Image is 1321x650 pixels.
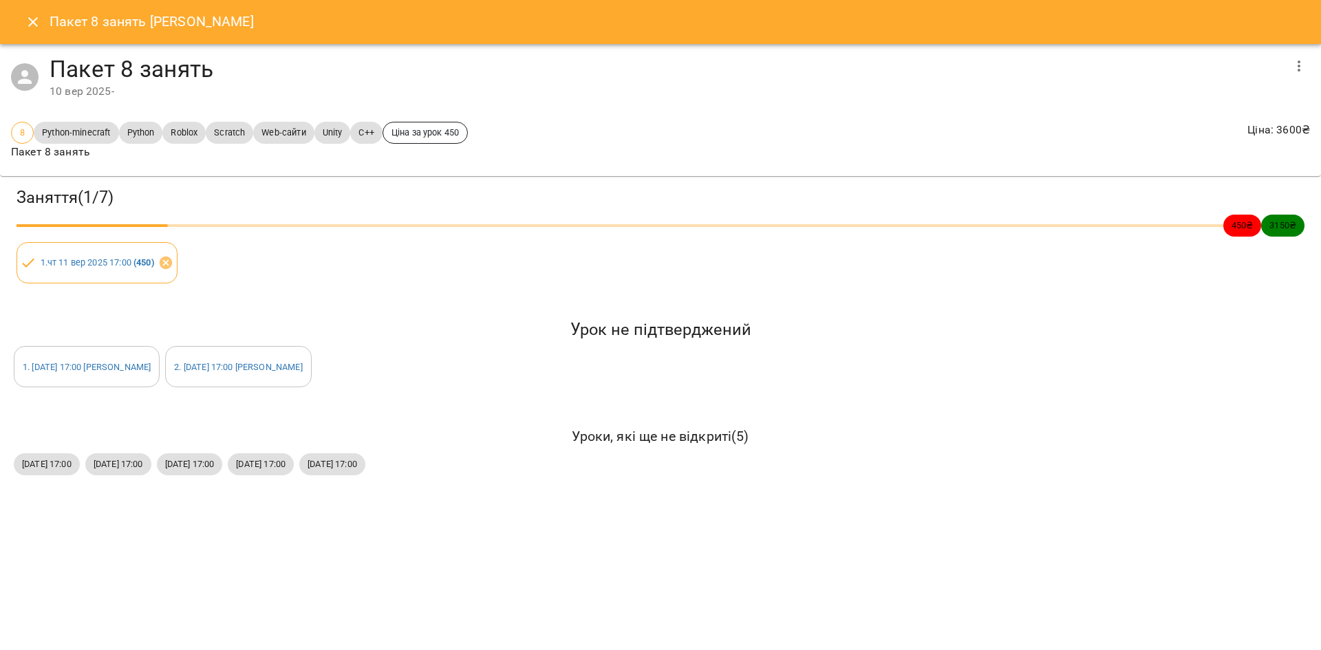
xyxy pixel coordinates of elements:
[34,126,118,139] span: Python-minecraft
[206,126,253,139] span: Scratch
[228,457,294,470] span: [DATE] 17:00
[299,457,365,470] span: [DATE] 17:00
[174,362,302,372] a: 2. [DATE] 17:00 [PERSON_NAME]
[314,126,351,139] span: Unity
[23,362,151,372] a: 1. [DATE] 17:00 [PERSON_NAME]
[11,144,468,160] p: Пакет 8 занять
[50,55,1282,83] h4: Пакет 8 занять
[41,257,154,268] a: 1.чт 11 вер 2025 17:00 (450)
[14,457,80,470] span: [DATE] 17:00
[253,126,314,139] span: Web-сайти
[133,257,154,268] b: ( 450 )
[1261,219,1304,232] span: 3150 ₴
[17,242,178,283] div: 1.чт 11 вер 2025 17:00 (450)
[14,426,1307,447] h6: Уроки, які ще не відкриті ( 5 )
[50,11,254,32] h6: Пакет 8 занять [PERSON_NAME]
[85,457,151,470] span: [DATE] 17:00
[12,126,33,139] span: 8
[17,6,50,39] button: Close
[162,126,206,139] span: Roblox
[383,126,467,139] span: Ціна за урок 450
[1247,122,1310,138] p: Ціна : 3600 ₴
[50,83,1282,100] div: 10 вер 2025 -
[350,126,382,139] span: C++
[1223,219,1262,232] span: 450 ₴
[157,457,223,470] span: [DATE] 17:00
[17,187,1304,208] h3: Заняття ( 1 / 7 )
[14,319,1307,340] h5: Урок не підтверджений
[119,126,163,139] span: Python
